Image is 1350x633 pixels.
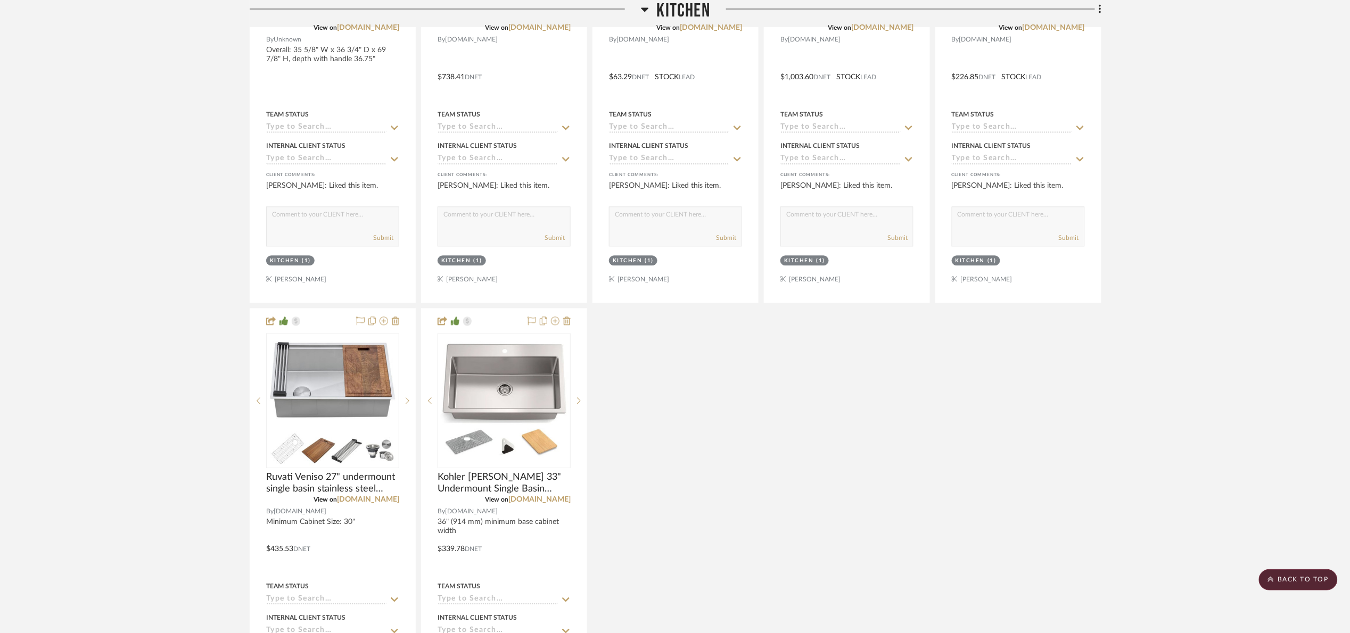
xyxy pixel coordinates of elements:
[780,141,860,151] div: Internal Client Status
[716,233,736,243] button: Submit
[266,123,386,133] input: Type to Search…
[337,24,399,31] a: [DOMAIN_NAME]
[302,257,311,265] div: (1)
[314,24,337,31] span: View on
[270,257,300,265] div: Kitchen
[314,496,337,503] span: View on
[952,35,959,45] span: By
[373,233,393,243] button: Submit
[266,180,399,202] div: [PERSON_NAME]: Liked this item.
[988,257,997,265] div: (1)
[439,335,570,466] img: Kohler Bentham 33" Undermount Single Basin Stainless Steel Kitchen Sink with Basin Mat and Cuttin...
[784,257,814,265] div: Kitchen
[952,154,1072,164] input: Type to Search…
[438,180,571,202] div: [PERSON_NAME]: Liked this item.
[956,257,985,265] div: Kitchen
[780,35,788,45] span: By
[1259,569,1338,590] scroll-to-top-button: BACK TO TOP
[508,24,571,31] a: [DOMAIN_NAME]
[780,180,913,202] div: [PERSON_NAME]: Liked this item.
[609,180,742,202] div: [PERSON_NAME]: Liked this item.
[780,123,901,133] input: Type to Search…
[266,595,386,605] input: Type to Search…
[1023,24,1085,31] a: [DOMAIN_NAME]
[438,506,445,517] span: By
[952,180,1085,202] div: [PERSON_NAME]: Liked this item.
[438,123,558,133] input: Type to Search…
[609,154,729,164] input: Type to Search…
[609,123,729,133] input: Type to Search…
[266,506,274,517] span: By
[851,24,913,31] a: [DOMAIN_NAME]
[266,471,399,495] span: Ruvati Veniso 27" undermount single basin stainless steel kitchen sink
[274,35,301,45] span: Unknown
[274,506,326,517] span: [DOMAIN_NAME]
[616,35,669,45] span: [DOMAIN_NAME]
[266,141,345,151] div: Internal Client Status
[438,595,558,605] input: Type to Search…
[485,24,508,31] span: View on
[609,141,688,151] div: Internal Client Status
[952,110,994,119] div: Team Status
[609,110,652,119] div: Team Status
[337,496,399,503] a: [DOMAIN_NAME]
[656,24,680,31] span: View on
[441,257,471,265] div: Kitchen
[999,24,1023,31] span: View on
[613,257,643,265] div: Kitchen
[508,496,571,503] a: [DOMAIN_NAME]
[266,35,274,45] span: By
[788,35,841,45] span: [DOMAIN_NAME]
[438,581,480,591] div: Team Status
[438,141,517,151] div: Internal Client Status
[267,335,398,466] img: Ruvati Veniso 27" undermount single basin stainless steel kitchen sink
[266,613,345,622] div: Internal Client Status
[438,35,445,45] span: By
[438,471,571,495] span: Kohler [PERSON_NAME] 33" Undermount Single Basin Stainless Steel Kitchen Sink with Basin Mat and ...
[545,233,565,243] button: Submit
[828,24,851,31] span: View on
[474,257,483,265] div: (1)
[438,613,517,622] div: Internal Client Status
[1059,233,1079,243] button: Submit
[609,35,616,45] span: By
[680,24,742,31] a: [DOMAIN_NAME]
[887,233,908,243] button: Submit
[438,154,558,164] input: Type to Search…
[266,110,309,119] div: Team Status
[485,496,508,503] span: View on
[266,154,386,164] input: Type to Search…
[645,257,654,265] div: (1)
[780,110,823,119] div: Team Status
[817,257,826,265] div: (1)
[445,35,498,45] span: [DOMAIN_NAME]
[438,110,480,119] div: Team Status
[952,123,1072,133] input: Type to Search…
[445,506,498,517] span: [DOMAIN_NAME]
[780,154,901,164] input: Type to Search…
[952,141,1031,151] div: Internal Client Status
[959,35,1012,45] span: [DOMAIN_NAME]
[266,581,309,591] div: Team Status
